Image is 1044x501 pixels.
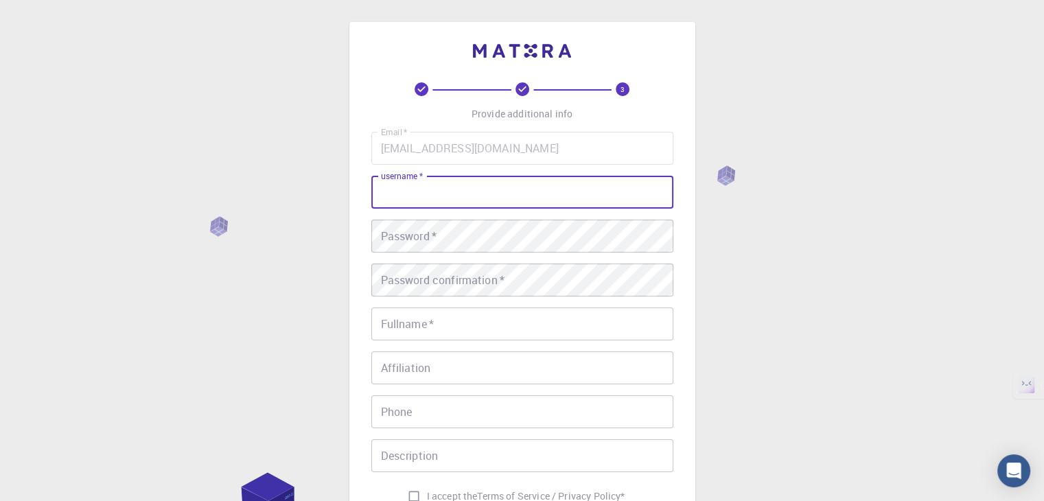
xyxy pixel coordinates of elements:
[381,170,423,182] label: username
[381,126,407,138] label: Email
[997,454,1030,487] div: Open Intercom Messenger
[472,107,572,121] p: Provide additional info
[620,84,625,94] text: 3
